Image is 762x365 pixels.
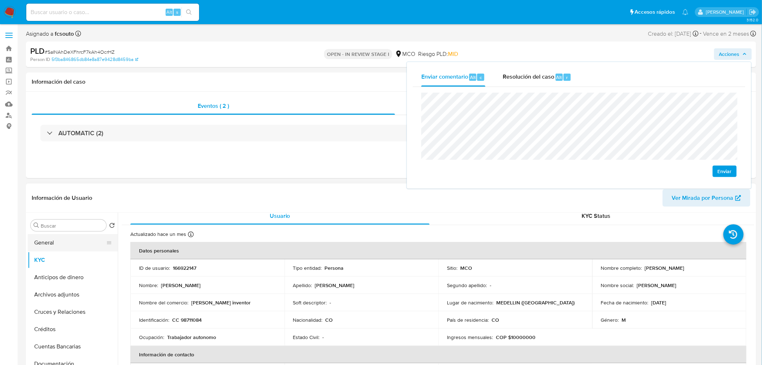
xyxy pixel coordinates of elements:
span: Asignado a [26,30,74,38]
span: Enviar [718,166,732,176]
th: Datos personales [130,242,747,259]
span: Alt [470,74,476,81]
h1: Información del caso [32,78,750,85]
p: - [323,334,324,340]
span: KYC Status [582,212,611,220]
p: Sitio : [447,265,457,271]
button: Ver Mirada por Persona [663,189,750,207]
button: search-icon [181,7,196,17]
span: # SaINAhDeXFhrcF7kAh4OcrHZ [45,48,115,56]
button: Buscar [33,223,39,228]
span: Ver Mirada por Persona [672,189,734,207]
span: Eventos ( 2 ) [198,102,229,110]
p: Nombre social : [601,282,634,289]
span: c [480,74,482,81]
button: Cruces y Relaciones [28,303,118,321]
span: Alt [556,74,562,81]
p: Segundo apellido : [447,282,487,289]
div: AUTOMATIC (2) [40,125,742,141]
span: Vence en 2 meses [703,30,749,38]
p: - [330,299,331,306]
p: 166922147 [173,265,196,271]
button: Cuentas Bancarias [28,338,118,355]
p: Ingresos mensuales : [447,334,493,340]
button: Archivos adjuntos [28,286,118,303]
p: Nombre completo : [601,265,642,271]
p: Actualizado hace un mes [130,231,186,238]
span: Usuario [270,212,290,220]
p: Lugar de nacimiento : [447,299,493,306]
p: Soft descriptor : [293,299,327,306]
p: CO [326,317,333,323]
span: MID [448,50,458,58]
b: Person ID [30,56,50,63]
span: Resolución del caso [503,73,554,81]
p: CC 98711084 [172,317,202,323]
p: [PERSON_NAME] inventor [191,299,251,306]
span: Accesos rápidos [635,8,675,16]
span: Acciones [719,48,740,60]
p: Estado Civil : [293,334,320,340]
a: Salir [749,8,757,16]
b: PLD [30,45,45,57]
p: Persona [325,265,344,271]
p: [PERSON_NAME] [637,282,677,289]
button: Acciones [714,48,752,60]
p: ID de usuario : [139,265,170,271]
th: Información de contacto [130,346,747,363]
p: Tipo entidad : [293,265,322,271]
p: Identificación : [139,317,169,323]
button: Anticipos de dinero [28,269,118,286]
span: - [700,29,702,39]
span: Enviar comentario [421,73,468,81]
button: General [28,234,112,251]
p: Ocupación : [139,334,164,340]
button: Enviar [713,166,737,177]
b: fcsouto [53,30,74,38]
button: KYC [28,251,118,269]
p: Nombre del comercio : [139,299,188,306]
a: Notificaciones [682,9,689,15]
p: - [490,282,491,289]
a: 5f3ba846865db84e8a87e9428d8459ba [51,56,138,63]
p: País de residencia : [447,317,489,323]
span: r [566,74,568,81]
p: [PERSON_NAME] [645,265,685,271]
p: COP $10000000 [496,334,535,340]
span: Alt [166,9,172,16]
h1: Información de Usuario [32,194,92,202]
p: Nombre : [139,282,158,289]
button: Volver al orden por defecto [109,223,115,230]
p: Apellido : [293,282,312,289]
p: Género : [601,317,619,323]
p: MCO [460,265,472,271]
input: Buscar usuario o caso... [26,8,199,17]
p: [PERSON_NAME] [315,282,355,289]
input: Buscar [41,223,103,229]
span: Riesgo PLD: [418,50,458,58]
h3: AUTOMATIC (2) [58,129,103,137]
p: Fecha de nacimiento : [601,299,649,306]
button: Créditos [28,321,118,338]
p: Trabajador autonomo [167,334,216,340]
div: MCO [395,50,415,58]
p: CO [492,317,499,323]
p: [DATE] [651,299,667,306]
p: Nacionalidad : [293,317,323,323]
p: [PERSON_NAME] [161,282,201,289]
p: OPEN - IN REVIEW STAGE I [324,49,392,59]
p: MEDELLIN ([GEOGRAPHIC_DATA]) [496,299,575,306]
p: felipe.cayon@mercadolibre.com [706,9,747,16]
span: s [176,9,178,16]
div: Creado el: [DATE] [648,29,699,39]
p: M [622,317,626,323]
